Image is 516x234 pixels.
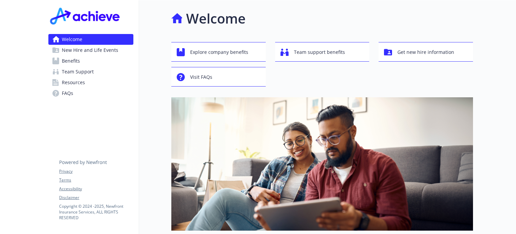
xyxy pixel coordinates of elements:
a: Accessibility [59,186,133,192]
a: FAQs [48,88,133,99]
span: Welcome [62,34,82,45]
a: Resources [48,77,133,88]
span: Team Support [62,66,94,77]
a: Team Support [48,66,133,77]
span: Visit FAQs [190,71,212,83]
a: Privacy [59,168,133,174]
a: Welcome [48,34,133,45]
button: Get new hire information [379,42,473,62]
button: Team support benefits [275,42,370,62]
p: Copyright © 2024 - 2025 , Newfront Insurance Services, ALL RIGHTS RESERVED [59,203,133,221]
a: New Hire and Life Events [48,45,133,56]
h1: Welcome [186,8,246,29]
img: overview page banner [171,97,473,231]
a: Benefits [48,56,133,66]
a: Terms [59,177,133,183]
span: Get new hire information [397,46,454,59]
span: Team support benefits [294,46,345,59]
button: Visit FAQs [171,67,266,87]
span: FAQs [62,88,73,99]
span: Explore company benefits [190,46,248,59]
button: Explore company benefits [171,42,266,62]
span: New Hire and Life Events [62,45,118,56]
span: Benefits [62,56,80,66]
span: Resources [62,77,85,88]
a: Disclaimer [59,195,133,201]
